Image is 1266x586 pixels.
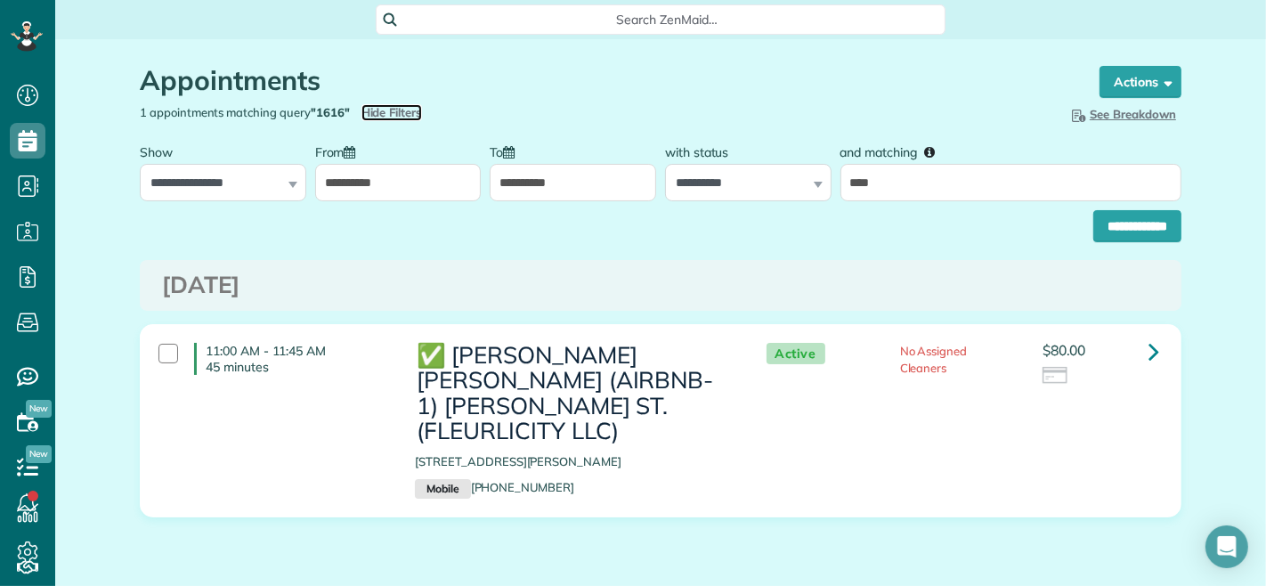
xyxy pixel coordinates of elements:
[767,343,825,365] span: Active
[206,359,388,375] p: 45 minutes
[26,445,52,463] span: New
[415,453,730,470] p: [STREET_ADDRESS][PERSON_NAME]
[1068,107,1176,121] span: See Breakdown
[490,134,523,167] label: To
[311,105,350,119] strong: "1616"
[415,480,574,494] a: Mobile[PHONE_NUMBER]
[162,273,1159,298] h3: [DATE]
[194,343,388,375] h4: 11:00 AM - 11:45 AM
[140,66,1066,95] h1: Appointments
[1043,341,1086,359] span: $80.00
[126,104,661,121] div: 1 appointments matching query
[1205,525,1248,568] div: Open Intercom Messenger
[361,104,423,121] span: Hide Filters
[1100,66,1181,98] button: Actions
[415,343,730,444] h3: ✅ [PERSON_NAME] [PERSON_NAME] (AIRBNB-1) [PERSON_NAME] ST. (FLEURLICITY LLC)
[26,400,52,418] span: New
[315,134,365,167] label: From
[1063,104,1181,124] button: See Breakdown
[361,105,423,119] a: Hide Filters
[840,134,948,167] label: and matching
[1043,367,1069,387] img: icon_credit_card_neutral-3d9a980bd25ce6dbb0f2033d7200983694762465c175678fcbc2d8f4bc43548e.png
[415,479,470,499] small: Mobile
[900,344,968,375] span: No Assigned Cleaners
